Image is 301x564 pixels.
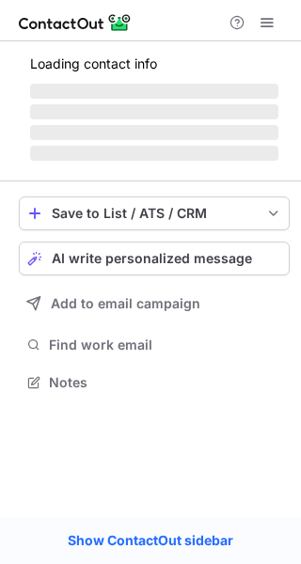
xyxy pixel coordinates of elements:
[30,125,278,140] span: ‌
[51,296,200,311] span: Add to email campaign
[30,104,278,119] span: ‌
[19,242,290,275] button: AI write personalized message
[49,374,282,391] span: Notes
[19,11,132,34] img: ContactOut v5.3.10
[49,526,252,555] a: Show ContactOut sidebar
[19,196,290,230] button: save-profile-one-click
[19,287,290,321] button: Add to email campaign
[19,369,290,396] button: Notes
[49,337,282,353] span: Find work email
[30,56,278,71] p: Loading contact info
[30,146,278,161] span: ‌
[52,206,257,221] div: Save to List / ATS / CRM
[19,332,290,358] button: Find work email
[30,84,278,99] span: ‌
[52,251,252,266] span: AI write personalized message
